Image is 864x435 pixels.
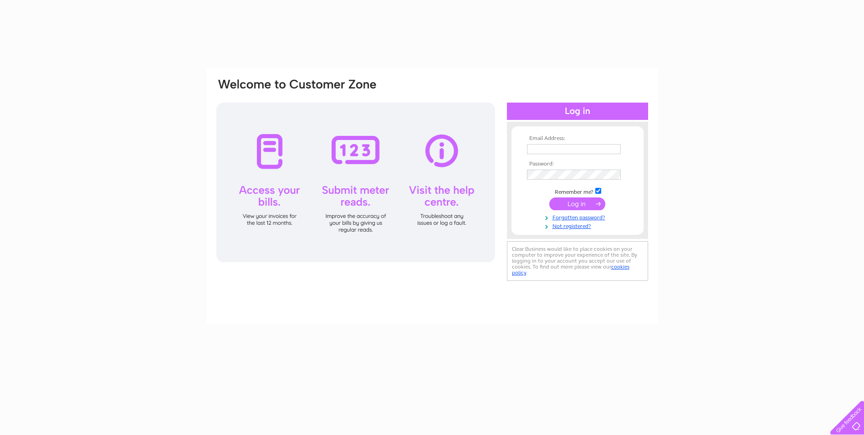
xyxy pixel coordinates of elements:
[525,186,630,196] td: Remember me?
[512,264,629,276] a: cookies policy
[525,161,630,167] th: Password:
[527,212,630,221] a: Forgotten password?
[549,197,605,210] input: Submit
[527,221,630,230] a: Not registered?
[507,241,648,281] div: Clear Business would like to place cookies on your computer to improve your experience of the sit...
[525,135,630,142] th: Email Address:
